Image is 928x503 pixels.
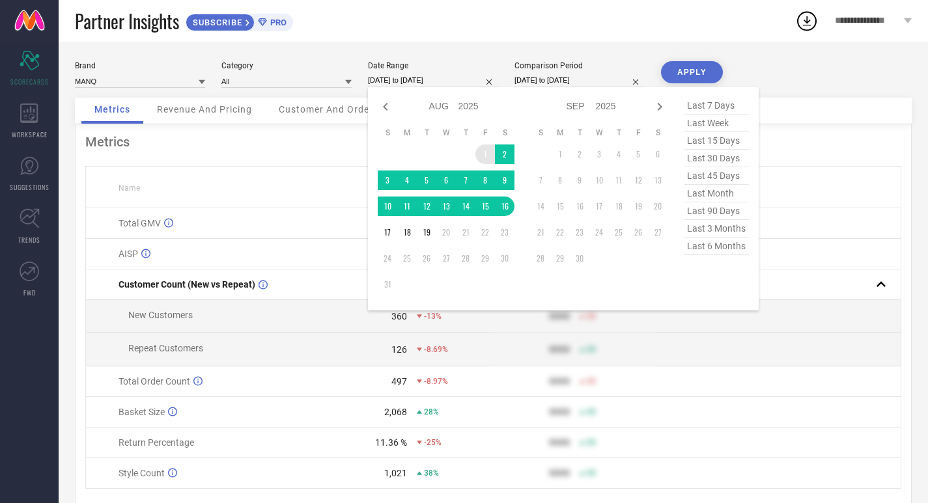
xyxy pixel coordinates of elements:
[648,197,668,216] td: Sat Sep 20 2025
[397,249,417,268] td: Mon Aug 25 2025
[609,128,628,138] th: Thursday
[436,249,456,268] td: Wed Aug 27 2025
[384,407,407,417] div: 2,068
[368,61,498,70] div: Date Range
[570,128,589,138] th: Tuesday
[628,197,648,216] td: Fri Sep 19 2025
[378,223,397,242] td: Sun Aug 17 2025
[549,376,570,387] div: 9999
[495,128,514,138] th: Saturday
[397,223,417,242] td: Mon Aug 18 2025
[378,99,393,115] div: Previous month
[417,197,436,216] td: Tue Aug 12 2025
[684,97,749,115] span: last 7 days
[570,197,589,216] td: Tue Sep 16 2025
[648,144,668,164] td: Sat Sep 06 2025
[648,170,668,190] td: Sat Sep 13 2025
[391,376,407,387] div: 497
[397,170,417,190] td: Mon Aug 04 2025
[570,223,589,242] td: Tue Sep 23 2025
[628,144,648,164] td: Fri Sep 05 2025
[549,468,570,478] div: 9999
[119,468,165,478] span: Style Count
[417,170,436,190] td: Tue Aug 05 2025
[652,99,668,115] div: Next month
[514,74,645,87] input: Select comparison period
[267,18,287,27] span: PRO
[609,197,628,216] td: Thu Sep 18 2025
[550,249,570,268] td: Mon Sep 29 2025
[417,249,436,268] td: Tue Aug 26 2025
[221,61,352,70] div: Category
[628,128,648,138] th: Friday
[589,197,609,216] td: Wed Sep 17 2025
[397,128,417,138] th: Monday
[609,170,628,190] td: Thu Sep 11 2025
[279,104,378,115] span: Customer And Orders
[587,377,596,386] span: 50
[378,275,397,294] td: Sun Aug 31 2025
[495,249,514,268] td: Sat Aug 30 2025
[684,167,749,185] span: last 45 days
[795,9,819,33] div: Open download list
[417,128,436,138] th: Tuesday
[587,469,596,478] span: 50
[157,104,252,115] span: Revenue And Pricing
[589,128,609,138] th: Wednesday
[549,311,570,321] div: 9999
[10,77,49,87] span: SCORECARDS
[684,115,749,132] span: last week
[589,144,609,164] td: Wed Sep 03 2025
[128,343,203,353] span: Repeat Customers
[570,170,589,190] td: Tue Sep 09 2025
[550,128,570,138] th: Monday
[391,311,407,321] div: 360
[684,202,749,220] span: last 90 days
[424,438,442,447] span: -25%
[609,223,628,242] td: Thu Sep 25 2025
[587,407,596,416] span: 50
[684,238,749,255] span: last 6 months
[587,312,596,321] span: 50
[119,407,165,417] span: Basket Size
[531,223,550,242] td: Sun Sep 21 2025
[628,170,648,190] td: Fri Sep 12 2025
[128,310,193,320] span: New Customers
[375,437,407,448] div: 11.36 %
[378,249,397,268] td: Sun Aug 24 2025
[119,249,138,259] span: AISP
[550,223,570,242] td: Mon Sep 22 2025
[661,61,723,83] button: APPLY
[424,345,448,354] span: -8.69%
[424,377,448,386] span: -8.97%
[475,249,495,268] td: Fri Aug 29 2025
[684,185,749,202] span: last month
[456,128,475,138] th: Thursday
[587,345,596,354] span: 50
[475,223,495,242] td: Fri Aug 22 2025
[684,220,749,238] span: last 3 months
[10,182,49,192] span: SUGGESTIONS
[456,249,475,268] td: Thu Aug 28 2025
[587,438,596,447] span: 50
[436,128,456,138] th: Wednesday
[589,223,609,242] td: Wed Sep 24 2025
[94,104,130,115] span: Metrics
[85,134,901,150] div: Metrics
[456,223,475,242] td: Thu Aug 21 2025
[531,128,550,138] th: Sunday
[549,437,570,448] div: 9999
[391,344,407,355] div: 126
[456,197,475,216] td: Thu Aug 14 2025
[514,61,645,70] div: Comparison Period
[531,170,550,190] td: Sun Sep 07 2025
[628,223,648,242] td: Fri Sep 26 2025
[609,144,628,164] td: Thu Sep 04 2025
[531,249,550,268] td: Sun Sep 28 2025
[495,197,514,216] td: Sat Aug 16 2025
[397,197,417,216] td: Mon Aug 11 2025
[75,61,205,70] div: Brand
[648,128,668,138] th: Saturday
[119,184,140,193] span: Name
[684,132,749,150] span: last 15 days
